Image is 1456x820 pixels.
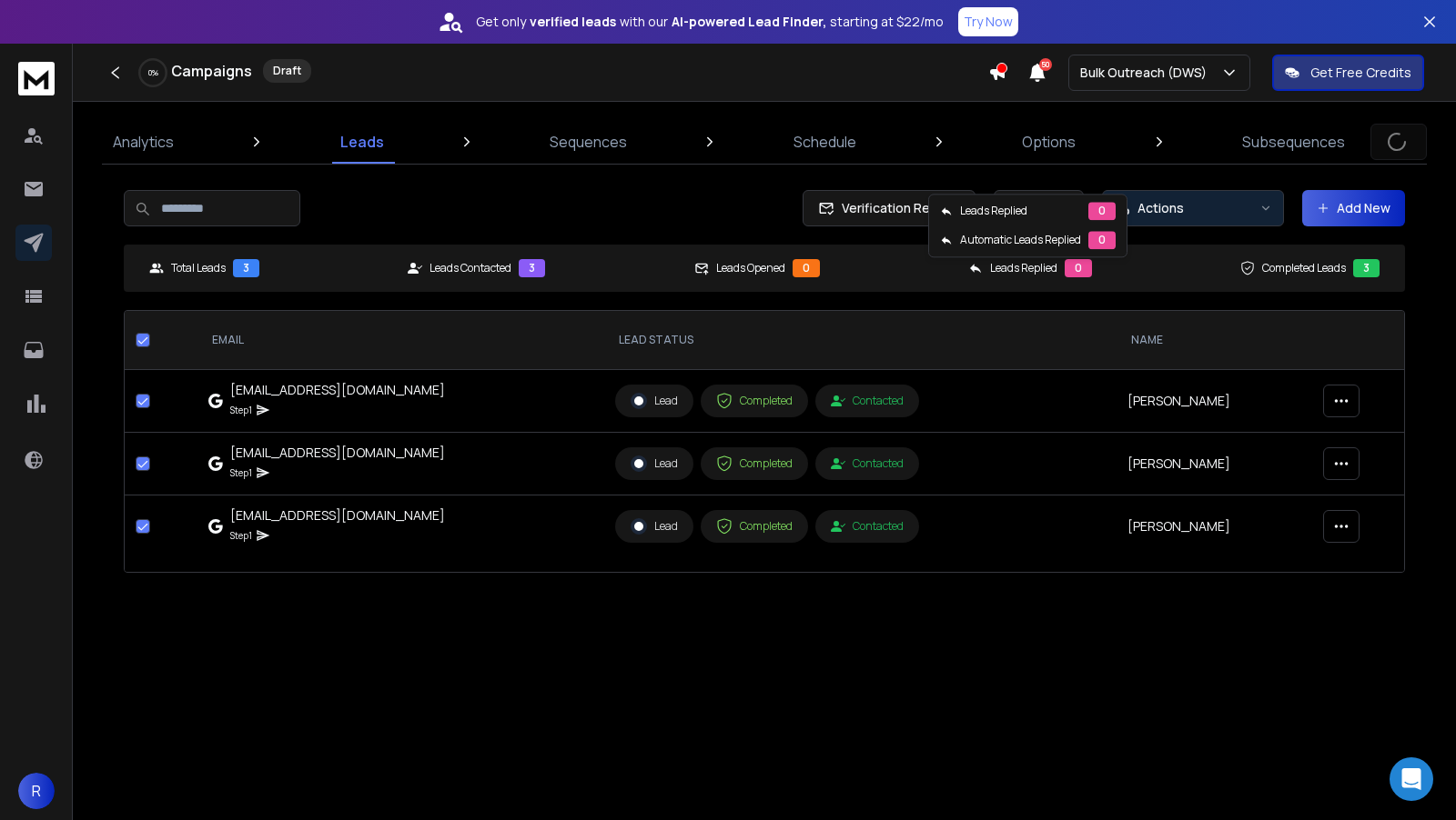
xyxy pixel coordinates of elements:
[18,773,55,809] button: R
[964,13,1013,31] p: Try Now
[230,401,252,419] p: Step 1
[230,444,445,462] div: [EMAIL_ADDRESS][DOMAIN_NAME]
[233,259,259,277] div: 3
[230,381,445,399] div: [EMAIL_ADDRESS][DOMAIN_NAME]
[539,120,638,164] a: Sequences
[1088,202,1116,220] div: 0
[18,62,55,95] img: logo
[716,518,793,535] div: Completed
[803,190,976,226] button: Verification Results
[958,7,1018,36] button: Try Now
[1302,190,1405,226] button: Add New
[1137,199,1184,217] p: Actions
[1080,64,1214,82] p: Bulk Outreach (DWS)
[1065,259,1092,277] div: 0
[1242,131,1345,153] p: Subsequences
[990,261,1057,275] p: Leads Replied
[519,259,545,277] div: 3
[631,455,678,472] div: Lead
[831,456,904,471] div: Contacted
[794,131,856,153] p: Schedule
[1011,120,1087,164] a: Options
[1022,131,1076,153] p: Options
[1390,757,1433,801] div: Open Intercom Messenger
[430,261,511,275] p: Leads Contacted
[329,120,395,164] a: Leads
[550,131,627,153] p: Sequences
[1088,231,1116,249] div: 0
[102,120,185,164] a: Analytics
[1117,433,1312,495] td: [PERSON_NAME]
[1117,311,1312,370] th: NAME
[716,261,785,275] p: Leads Opened
[994,190,1084,226] button: Filters
[783,120,867,164] a: Schedule
[831,519,904,534] div: Contacted
[1117,495,1312,558] td: [PERSON_NAME]
[148,67,158,78] p: 0 %
[1262,261,1346,275] p: Completed Leads
[834,199,960,217] span: Verification Results
[340,131,384,153] p: Leads
[197,311,604,370] th: EMAIL
[530,13,616,31] strong: verified leads
[1353,259,1380,277] div: 3
[716,455,793,472] div: Completed
[230,464,252,482] p: Step 1
[263,59,311,83] div: Draft
[1117,370,1312,433] td: [PERSON_NAME]
[793,259,820,277] div: 0
[960,233,1081,247] p: Automatic Leads Replied
[230,506,445,525] div: [EMAIL_ADDRESS][DOMAIN_NAME]
[1231,120,1356,164] a: Subsequences
[1310,64,1411,82] p: Get Free Credits
[604,311,1117,370] th: LEAD STATUS
[1039,58,1052,71] span: 50
[113,131,174,153] p: Analytics
[831,394,904,408] div: Contacted
[631,393,678,409] div: Lead
[716,393,793,409] div: Completed
[171,261,226,275] p: Total Leads
[672,13,826,31] strong: AI-powered Lead Finder,
[960,204,1027,218] p: Leads Replied
[171,60,252,82] h1: Campaigns
[1272,55,1424,91] button: Get Free Credits
[476,13,944,31] p: Get only with our starting at $22/mo
[230,526,252,545] p: Step 1
[631,518,678,535] div: Lead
